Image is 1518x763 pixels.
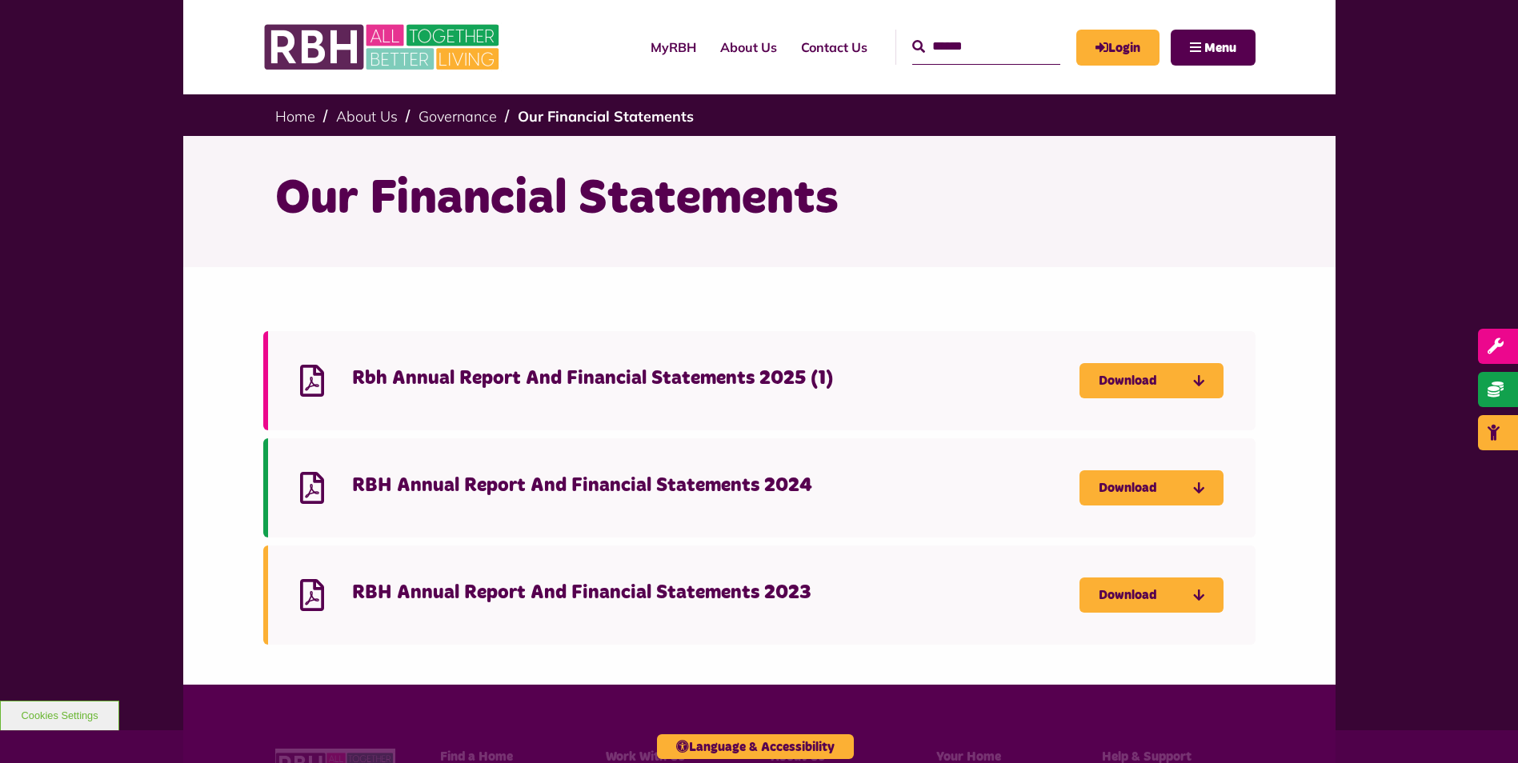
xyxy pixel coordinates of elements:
button: Language & Accessibility [657,734,854,759]
a: About Us [336,107,398,126]
a: Contact Us [789,26,879,69]
a: Download [1079,470,1224,505]
span: Menu [1204,42,1236,54]
iframe: Netcall Web Assistant for live chat [1446,691,1518,763]
a: Home [275,107,315,126]
a: Our Financial Statements [518,107,694,126]
a: Download [1079,363,1224,398]
button: Navigation [1171,30,1256,66]
a: Governance [419,107,497,126]
img: RBH [263,16,503,78]
h4: Rbh Annual Report And Financial Statements 2025 (1) [352,366,1079,391]
a: MyRBH [1076,30,1160,66]
a: About Us [708,26,789,69]
h4: RBH Annual Report And Financial Statements 2024 [352,473,1079,498]
a: Download [1079,577,1224,613]
h1: Our Financial Statements [275,168,1244,230]
h4: RBH Annual Report And Financial Statements 2023 [352,581,1079,605]
a: MyRBH [639,26,708,69]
